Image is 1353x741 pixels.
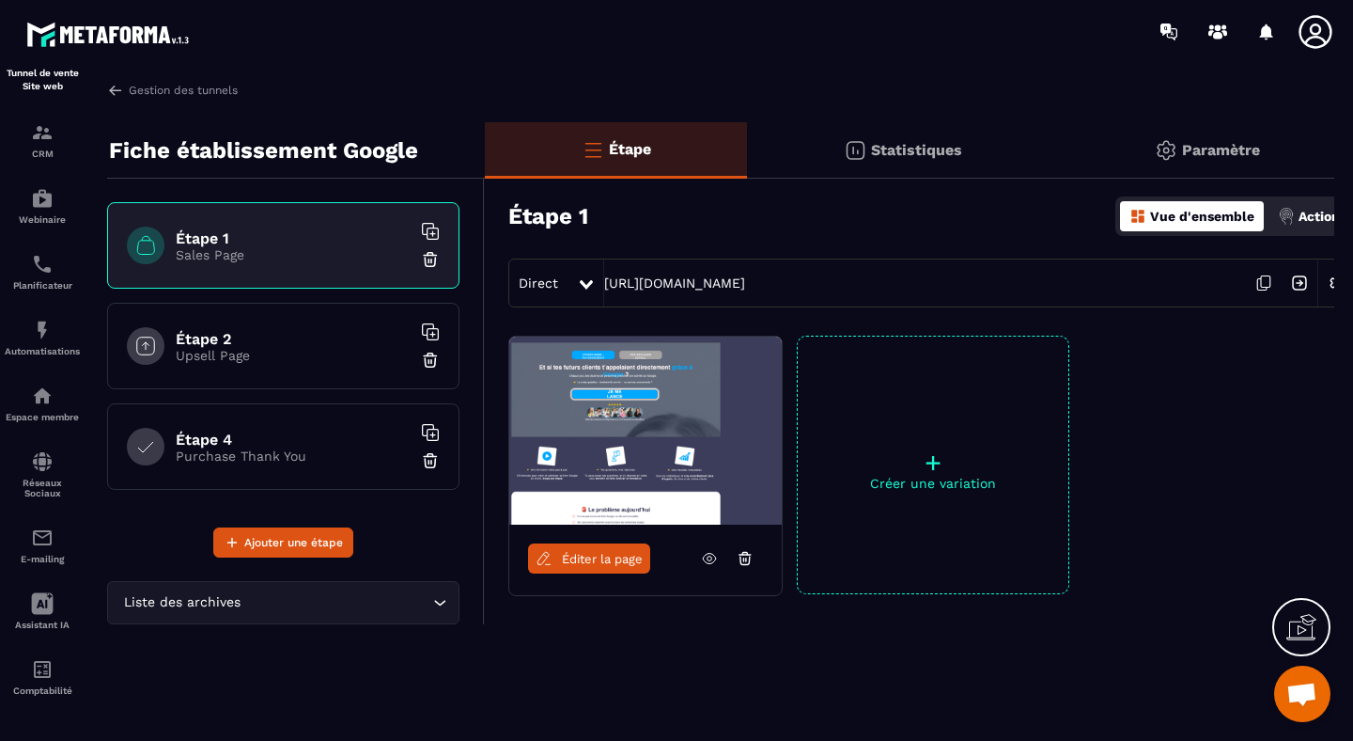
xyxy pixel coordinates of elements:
[5,107,80,173] a: formationformationCRM
[31,450,54,473] img: social-network
[31,253,54,276] img: scheduler
[5,149,80,159] p: CRM
[1155,139,1177,162] img: setting-gr.5f69749f.svg
[176,330,411,348] h6: Étape 2
[1282,265,1317,301] img: arrow-next.bcc2205e.svg
[176,229,411,247] h6: Étape 1
[5,173,80,239] a: automationsautomationsWebinaire
[244,533,343,552] span: Ajouter une étape
[244,592,428,613] input: Search for option
[26,17,195,52] img: logo
[519,276,558,291] span: Direct
[421,351,440,370] img: trash
[1182,141,1260,159] p: Paramètre
[509,337,782,525] img: image
[844,139,866,162] img: stats.20deebd0.svg
[421,250,440,269] img: trash
[5,436,80,512] a: social-networksocial-networkRéseaux Sociaux
[1150,209,1254,224] p: Vue d'ensemble
[528,544,650,574] a: Éditer la page
[5,412,80,422] p: Espace membre
[508,203,588,229] h3: Étape 1
[109,132,418,169] p: Fiche établissement Google
[421,451,440,470] img: trash
[5,512,80,578] a: emailemailE-mailing
[31,121,54,144] img: formation
[871,141,962,159] p: Statistiques
[31,385,54,407] img: automations
[609,140,651,158] p: Étape
[582,138,604,161] img: bars-o.4a397970.svg
[176,348,411,363] p: Upsell Page
[176,247,411,262] p: Sales Page
[176,449,411,464] p: Purchase Thank You
[119,592,244,613] span: Liste des archives
[176,431,411,449] h6: Étape 4
[107,581,459,624] div: Search for option
[5,578,80,644] a: Assistant IA
[31,187,54,210] img: automations
[1129,208,1146,225] img: dashboard-orange.40269519.svg
[5,67,80,93] p: Tunnel de vente Site web
[798,449,1068,476] p: +
[31,319,54,341] img: automations
[5,214,80,225] p: Webinaire
[213,528,353,558] button: Ajouter une étape
[798,476,1068,491] p: Créer une variation
[31,527,54,549] img: email
[5,478,80,498] p: Réseaux Sociaux
[31,658,54,681] img: accountant
[1274,666,1330,722] div: Ouvrir le chat
[107,82,124,99] img: arrow
[5,239,80,305] a: schedulerschedulerPlanificateur
[107,82,238,99] a: Gestion des tunnels
[1299,209,1346,224] p: Actions
[5,370,80,436] a: automationsautomationsEspace membre
[562,552,643,566] span: Éditer la page
[5,644,80,710] a: accountantaccountantComptabilité
[5,554,80,564] p: E-mailing
[5,305,80,370] a: automationsautomationsAutomatisations
[5,25,80,107] a: formationformationTunnel de vente Site web
[5,686,80,696] p: Comptabilité
[5,620,80,630] p: Assistant IA
[5,280,80,291] p: Planificateur
[604,276,745,291] a: [URL][DOMAIN_NAME]
[1278,208,1295,225] img: actions.d6e523a2.png
[5,346,80,356] p: Automatisations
